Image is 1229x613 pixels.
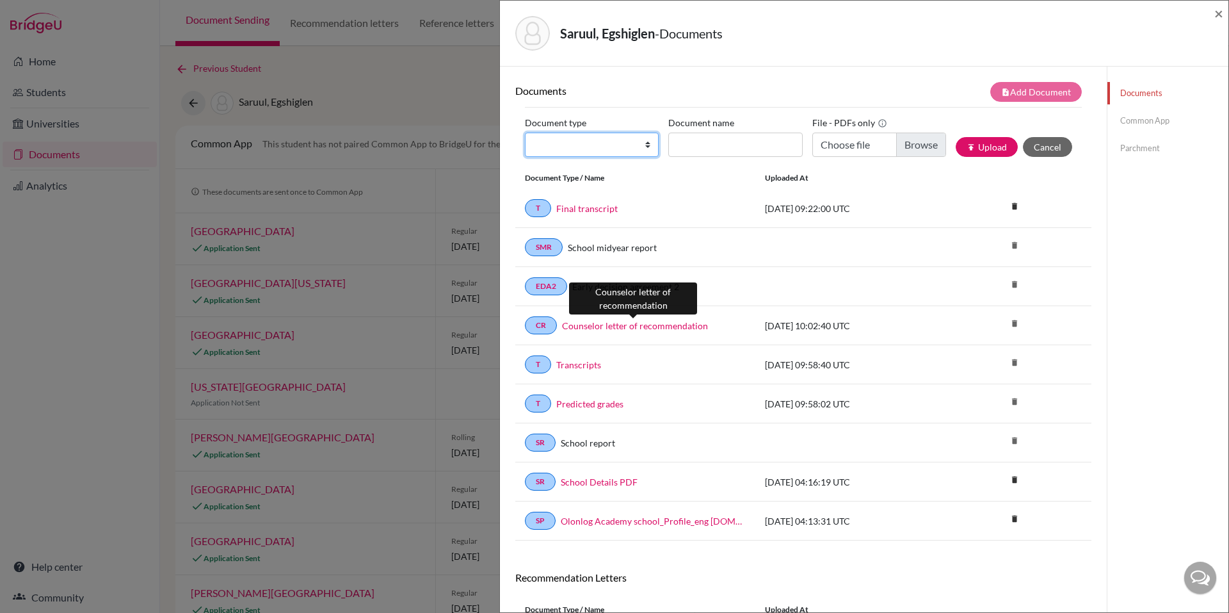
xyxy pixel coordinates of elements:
a: delete [1005,199,1024,216]
a: CR [525,316,557,334]
div: [DATE] 04:16:19 UTC [755,475,947,489]
strong: Saruul, Egshiglen [560,26,655,41]
a: SR [525,473,556,491]
h6: Documents [515,85,803,97]
i: delete [1005,197,1024,216]
button: Close [1214,6,1223,21]
button: publishUpload [956,137,1018,157]
span: × [1214,4,1223,22]
a: EDA2 [525,277,567,295]
a: T [525,395,551,413]
a: Olonlog Academy school_Profile_eng [DOMAIN_NAME]_wide [561,514,746,528]
div: [DATE] 10:02:40 UTC [755,319,947,332]
a: School midyear report [568,241,657,254]
i: note_add [1001,88,1010,97]
a: T [525,199,551,217]
div: [DATE] 09:58:02 UTC [755,397,947,411]
h6: Recommendation Letters [515,571,1091,584]
a: SMR [525,238,563,256]
a: School report [561,436,615,450]
a: T [525,356,551,373]
label: Document type [525,113,586,133]
a: delete [1005,472,1024,489]
a: delete [1005,511,1024,528]
div: [DATE] 09:22:00 UTC [755,202,947,215]
i: delete [1005,431,1024,450]
i: delete [1005,314,1024,333]
i: delete [1005,236,1024,255]
span: Help [29,9,55,20]
div: [DATE] 09:58:40 UTC [755,358,947,372]
div: Document Type / Name [515,172,755,184]
label: Document name [668,113,734,133]
a: Final transcript [556,202,618,215]
a: Common App [1107,110,1228,132]
i: delete [1005,509,1024,528]
i: delete [1005,275,1024,294]
span: - Documents [655,26,723,41]
a: Documents [1107,82,1228,104]
i: publish [967,143,976,152]
button: note_addAdd Document [990,82,1082,102]
a: Transcripts [556,358,601,372]
a: Counselor letter of recommendation [562,319,708,332]
a: Predicted grades [556,397,623,411]
div: Counselor letter of recommendation [569,282,697,315]
label: File - PDFs only [812,113,887,133]
a: SP [525,512,556,530]
button: Cancel [1023,137,1072,157]
a: SR [525,434,556,452]
i: delete [1005,353,1024,372]
a: Parchment [1107,137,1228,159]
div: Uploaded at [755,172,947,184]
div: [DATE] 04:13:31 UTC [755,514,947,528]
i: delete [1005,392,1024,411]
a: School Details PDF [561,475,638,489]
i: delete [1005,470,1024,489]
